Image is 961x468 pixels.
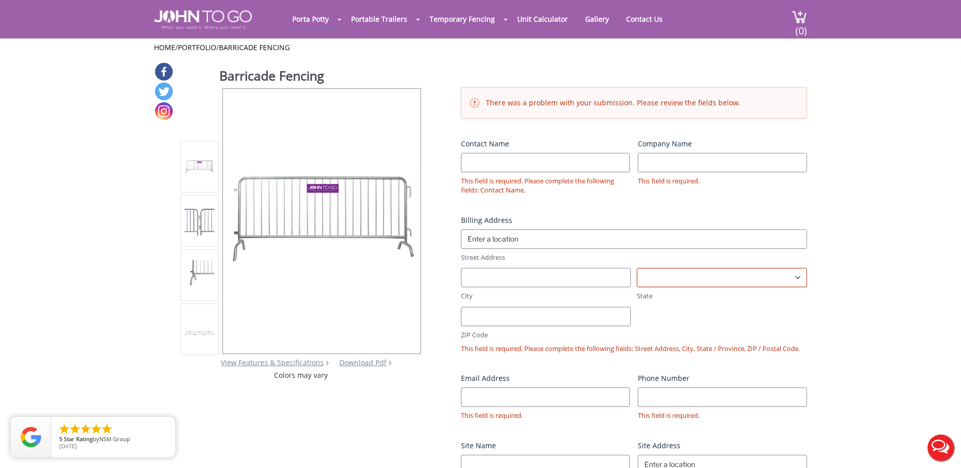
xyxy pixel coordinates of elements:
div: This field is required. [638,176,807,186]
label: Street Address [461,253,807,262]
img: Product [184,331,214,336]
a: Twitter [155,83,173,100]
label: State [637,291,807,301]
img: Product [184,206,214,236]
span: by [59,436,167,443]
button: Live Chat [920,427,961,468]
img: Product [184,260,214,290]
label: Email Address [461,373,630,383]
li:  [69,423,81,435]
span: NSM Group [99,435,130,443]
img: Product [184,157,214,177]
a: Portable Trailers [343,9,415,29]
li:  [90,423,102,435]
a: Unit Calculator [510,9,575,29]
img: cart a [792,10,807,24]
img: JOHN to go [154,10,252,29]
a: Facebook [155,63,173,81]
a: Download Pdf [339,358,387,367]
input: Enter a location [461,229,807,249]
img: Review Rating [21,427,41,447]
li:  [58,423,70,435]
span: Star Rating [64,435,93,443]
a: Instagram [155,102,173,120]
a: View Features & Specifications [221,358,324,367]
span: (0) [795,16,807,37]
ul: / / [154,43,807,53]
div: This field is required. Please complete the following fields: Street Address, City, State / Provi... [461,344,807,354]
label: Site Name [461,441,630,451]
a: Home [154,43,175,52]
div: This field is required. [461,411,630,420]
img: right arrow icon [326,361,329,365]
a: Contact Us [619,9,670,29]
a: Temporary Fencing [422,9,503,29]
div: This field is required. [638,411,807,420]
li:  [80,423,92,435]
a: Barricade Fencing [219,43,290,52]
span: 5 [59,435,62,443]
label: ZIP Code [461,330,631,340]
div: This field is required. Please complete the following fields: Contact Name. [461,176,630,195]
legend: Billing Address [461,215,512,225]
label: Phone Number [638,373,807,383]
span: [DATE] [59,442,77,450]
label: Company Name [638,139,807,149]
a: Gallery [578,9,617,29]
h2: There was a problem with your submission. Please review the fields below. [470,98,798,108]
label: Site Address [638,441,807,451]
a: Porta Potty [285,9,336,29]
label: City [461,291,631,301]
div: Colors may vary [180,370,422,380]
legend: Contact Name [461,139,509,149]
a: Portfolio [178,43,216,52]
h1: Barricade Fencing [219,67,422,87]
li:  [101,423,113,435]
img: Product [223,155,420,287]
img: chevron.png [389,361,392,365]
